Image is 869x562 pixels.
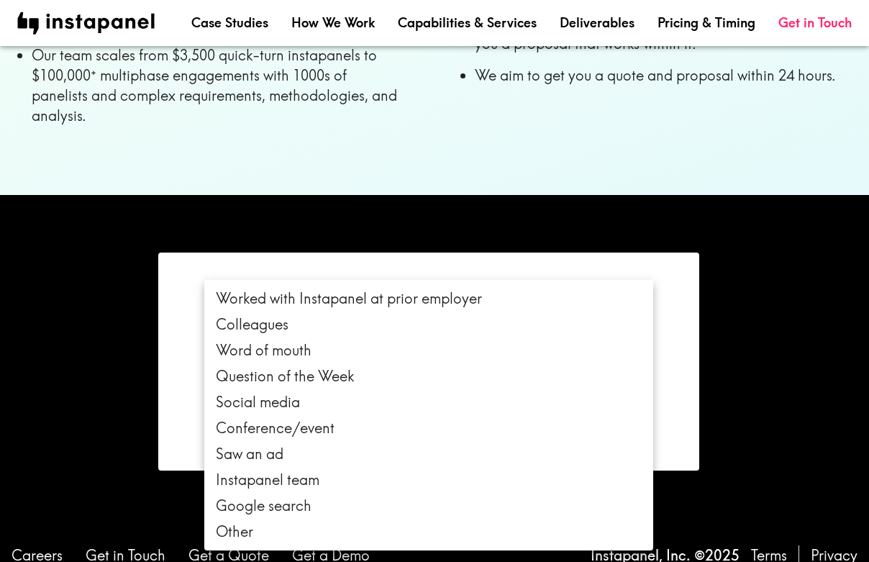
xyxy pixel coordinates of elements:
[204,337,653,363] li: Word of mouth
[204,415,653,441] li: Conference/event
[204,441,653,467] li: Saw an ad
[204,363,653,389] li: Question of the Week
[204,312,653,337] li: Colleagues
[204,519,653,545] li: Other
[204,467,653,493] li: Instapanel team
[204,389,653,415] li: Social media
[204,286,653,312] li: Worked with Instapanel at prior employer
[204,493,653,519] li: Google search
